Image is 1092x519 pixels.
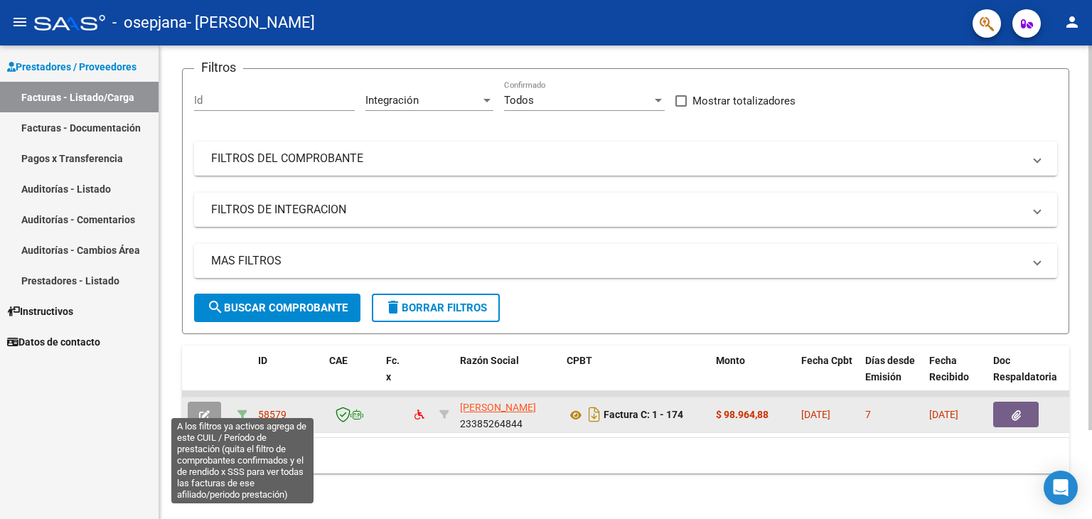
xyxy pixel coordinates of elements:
[187,7,315,38] span: - [PERSON_NAME]
[993,355,1057,382] span: Doc Respaldatoria
[860,346,924,408] datatable-header-cell: Días desde Emisión
[194,193,1057,227] mat-expansion-panel-header: FILTROS DE INTEGRACION
[258,409,287,420] span: 58579
[504,94,534,107] span: Todos
[801,355,852,366] span: Fecha Cpbt
[11,14,28,31] mat-icon: menu
[924,346,987,408] datatable-header-cell: Fecha Recibido
[585,403,604,426] i: Descargar documento
[454,346,561,408] datatable-header-cell: Razón Social
[567,355,592,366] span: CPBT
[385,299,402,316] mat-icon: delete
[329,355,348,366] span: CAE
[987,346,1073,408] datatable-header-cell: Doc Respaldatoria
[194,141,1057,176] mat-expansion-panel-header: FILTROS DEL COMPROBANTE
[460,402,536,413] span: [PERSON_NAME]
[252,346,323,408] datatable-header-cell: ID
[194,244,1057,278] mat-expansion-panel-header: MAS FILTROS
[1064,14,1081,31] mat-icon: person
[7,59,136,75] span: Prestadores / Proveedores
[323,346,380,408] datatable-header-cell: CAE
[796,346,860,408] datatable-header-cell: Fecha Cpbt
[380,346,409,408] datatable-header-cell: Fc. x
[207,299,224,316] mat-icon: search
[692,92,796,109] span: Mostrar totalizadores
[7,334,100,350] span: Datos de contacto
[207,301,348,314] span: Buscar Comprobante
[801,409,830,420] span: [DATE]
[716,355,745,366] span: Monto
[865,409,871,420] span: 7
[1044,471,1078,505] div: Open Intercom Messenger
[929,355,969,382] span: Fecha Recibido
[372,294,500,322] button: Borrar Filtros
[604,410,683,421] strong: Factura C: 1 - 174
[194,58,243,77] h3: Filtros
[112,7,187,38] span: - osepjana
[710,346,796,408] datatable-header-cell: Monto
[460,355,519,366] span: Razón Social
[865,355,915,382] span: Días desde Emisión
[460,400,555,429] div: 23385264844
[365,94,419,107] span: Integración
[561,346,710,408] datatable-header-cell: CPBT
[182,438,1069,473] div: 1 total
[385,301,487,314] span: Borrar Filtros
[194,294,360,322] button: Buscar Comprobante
[386,355,400,382] span: Fc. x
[211,151,1023,166] mat-panel-title: FILTROS DEL COMPROBANTE
[716,409,769,420] strong: $ 98.964,88
[211,253,1023,269] mat-panel-title: MAS FILTROS
[258,355,267,366] span: ID
[7,304,73,319] span: Instructivos
[929,409,958,420] span: [DATE]
[211,202,1023,218] mat-panel-title: FILTROS DE INTEGRACION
